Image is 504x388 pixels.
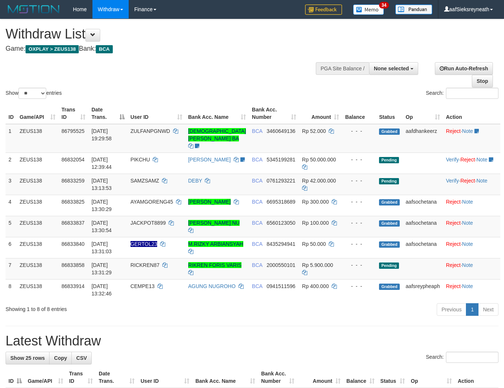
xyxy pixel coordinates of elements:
span: JACKPOT8899 [131,220,166,226]
td: ZEUS138 [17,174,58,195]
span: Rp 5.900.000 [302,262,333,268]
span: 86832054 [61,157,84,163]
th: Trans ID: activate to sort column ascending [66,367,96,388]
label: Search: [426,352,498,363]
input: Search: [446,352,498,363]
th: Game/API: activate to sort column ascending [25,367,66,388]
span: 86833840 [61,241,84,247]
th: Status [376,103,403,124]
th: Bank Acc. Number: activate to sort column ascending [249,103,299,124]
span: [DATE] 13:31:29 [91,262,112,275]
span: Pending [379,157,399,163]
span: ZULFANPGNWD [131,128,170,134]
a: Reject [446,128,461,134]
img: panduan.png [395,4,432,14]
a: DEBY [188,178,202,184]
a: Reject [446,283,461,289]
button: None selected [369,62,418,75]
span: Nama rekening ada tanda titik/strip, harap diedit [131,241,158,247]
span: BCA [252,178,262,184]
a: Note [462,199,473,205]
span: [DATE] 13:30:29 [91,199,112,212]
td: ZEUS138 [17,258,58,279]
span: BCA [252,241,262,247]
span: Grabbed [379,284,400,290]
img: Feedback.jpg [305,4,342,15]
span: None selected [374,66,409,71]
td: aafsreypheaph [403,279,443,300]
a: Verify [446,178,459,184]
span: Copy 3460649136 to clipboard [267,128,295,134]
div: PGA Site Balance / [316,62,369,75]
a: 1 [466,303,478,316]
span: [DATE] 12:39:44 [91,157,112,170]
th: Date Trans.: activate to sort column ascending [96,367,138,388]
a: AGUNG NUGROHO [188,283,236,289]
a: Note [476,178,487,184]
span: 86833837 [61,220,84,226]
a: Note [462,262,473,268]
span: Rp 42.000.000 [302,178,336,184]
td: 7 [6,258,17,279]
div: Showing 1 to 8 of 8 entries [6,302,204,313]
td: · [443,237,500,258]
td: · · [443,153,500,174]
img: MOTION_logo.png [6,4,62,15]
td: · [443,124,500,153]
th: Action [455,367,498,388]
th: Bank Acc. Name: activate to sort column ascending [192,367,258,388]
th: Balance [342,103,376,124]
span: OXPLAY > ZEUS138 [26,45,79,53]
span: BCA [252,128,262,134]
span: [DATE] 13:31:03 [91,241,112,254]
td: · [443,195,500,216]
span: Grabbed [379,128,400,135]
td: · [443,216,500,237]
a: Verify [446,157,459,163]
span: BCA [252,283,262,289]
th: User ID: activate to sort column ascending [138,367,192,388]
h1: Withdraw List [6,27,329,41]
div: - - - [345,261,373,269]
a: Note [462,128,473,134]
td: ZEUS138 [17,216,58,237]
a: Reject [446,262,461,268]
span: Copy [54,355,67,361]
th: Balance: activate to sort column ascending [344,367,378,388]
a: Note [462,220,473,226]
span: [DATE] 13:30:54 [91,220,112,233]
a: Show 25 rows [6,352,50,364]
div: - - - [345,219,373,227]
div: - - - [345,177,373,184]
a: Reject [446,220,461,226]
a: [PERSON_NAME] [188,199,231,205]
span: Copy 0941511596 to clipboard [267,283,295,289]
div: - - - [345,156,373,163]
th: Bank Acc. Name: activate to sort column ascending [185,103,249,124]
td: ZEUS138 [17,153,58,174]
a: Previous [437,303,466,316]
a: RIKREN FORIS VARIS [188,262,241,268]
span: Grabbed [379,241,400,248]
span: BCA [252,220,262,226]
div: - - - [345,198,373,205]
span: Grabbed [379,220,400,227]
span: PIKCHU [131,157,150,163]
span: RICKREN87 [131,262,160,268]
a: Note [476,157,487,163]
td: 2 [6,153,17,174]
th: Amount: activate to sort column ascending [299,103,342,124]
span: 86833858 [61,262,84,268]
a: M.RIZKY ARBIANSYAH [188,241,243,247]
th: ID [6,103,17,124]
h1: Latest Withdraw [6,334,498,348]
th: ID: activate to sort column descending [6,367,25,388]
div: - - - [345,127,373,135]
th: Op: activate to sort column ascending [403,103,443,124]
td: ZEUS138 [17,124,58,153]
span: Rp 50.000.000 [302,157,336,163]
div: - - - [345,240,373,248]
th: Status: activate to sort column ascending [378,367,408,388]
a: Reject [460,178,475,184]
span: Copy 5345199281 to clipboard [267,157,295,163]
